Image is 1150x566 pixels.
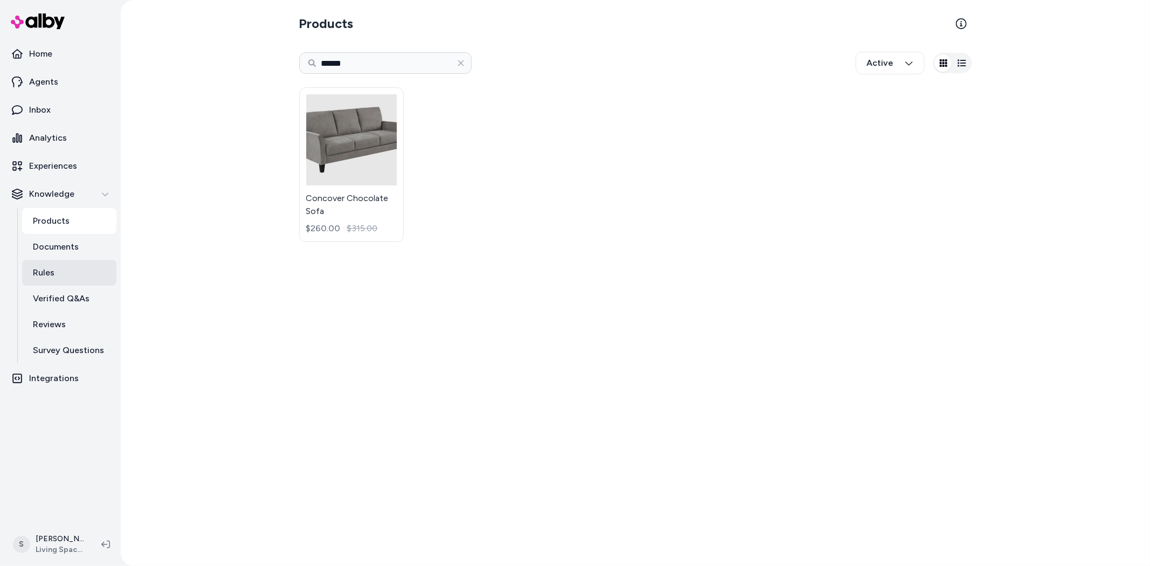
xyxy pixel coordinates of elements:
[22,312,116,337] a: Reviews
[6,527,93,562] button: S[PERSON_NAME]Living Spaces
[299,15,354,32] h2: Products
[22,208,116,234] a: Products
[29,132,67,144] p: Analytics
[36,534,84,544] p: [PERSON_NAME]
[299,87,404,242] a: Concover Chocolate SofaConcover Chocolate Sofa$260.00$315.00
[33,318,66,331] p: Reviews
[33,266,54,279] p: Rules
[29,160,77,172] p: Experiences
[4,97,116,123] a: Inbox
[29,47,52,60] p: Home
[4,365,116,391] a: Integrations
[4,69,116,95] a: Agents
[29,372,79,385] p: Integrations
[33,344,104,357] p: Survey Questions
[856,52,925,74] button: Active
[4,41,116,67] a: Home
[4,153,116,179] a: Experiences
[4,181,116,207] button: Knowledge
[33,215,70,227] p: Products
[4,125,116,151] a: Analytics
[22,286,116,312] a: Verified Q&As
[22,234,116,260] a: Documents
[11,13,65,29] img: alby Logo
[36,544,84,555] span: Living Spaces
[29,75,58,88] p: Agents
[29,103,51,116] p: Inbox
[33,240,79,253] p: Documents
[33,292,89,305] p: Verified Q&As
[13,536,30,553] span: S
[22,337,116,363] a: Survey Questions
[22,260,116,286] a: Rules
[29,188,74,201] p: Knowledge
